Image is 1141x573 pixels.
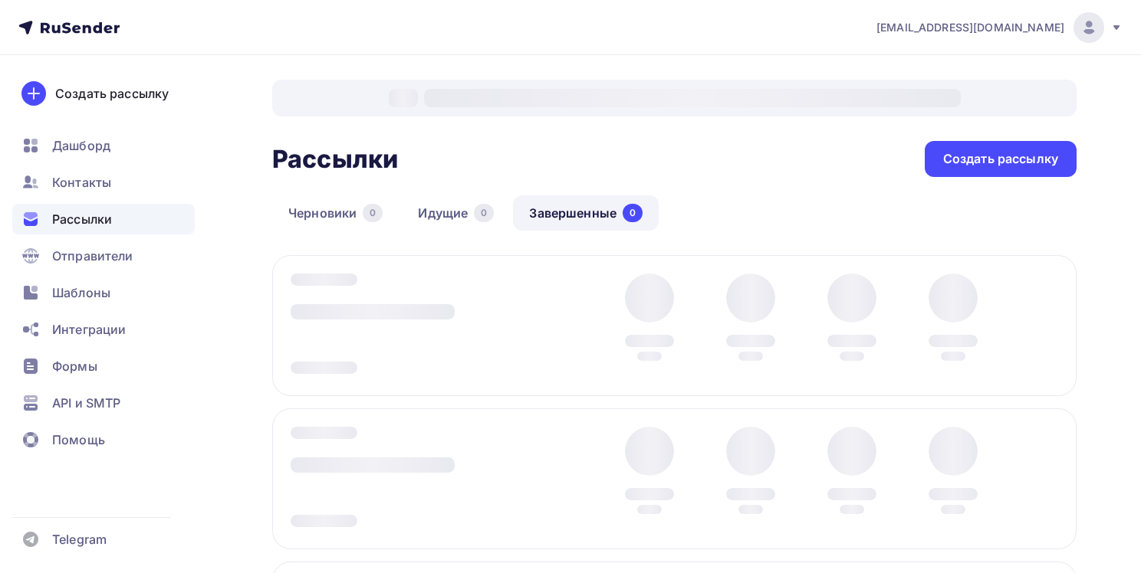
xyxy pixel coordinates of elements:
[52,210,112,228] span: Рассылки
[272,144,398,175] h2: Рассылки
[52,136,110,155] span: Дашборд
[402,195,510,231] a: Идущие0
[12,277,195,308] a: Шаблоны
[12,167,195,198] a: Контакты
[876,20,1064,35] span: [EMAIL_ADDRESS][DOMAIN_NAME]
[52,320,126,339] span: Интеграции
[876,12,1123,43] a: [EMAIL_ADDRESS][DOMAIN_NAME]
[12,241,195,271] a: Отправители
[52,247,133,265] span: Отправители
[12,130,195,161] a: Дашборд
[623,204,643,222] div: 0
[55,84,169,103] div: Создать рассылку
[943,150,1058,168] div: Создать рассылку
[363,204,383,222] div: 0
[52,357,97,375] span: Формы
[52,394,120,412] span: API и SMTP
[52,173,111,192] span: Контакты
[52,283,110,302] span: Шаблоны
[272,195,399,231] a: Черновики0
[474,204,494,222] div: 0
[12,351,195,381] a: Формы
[513,195,659,231] a: Завершенные0
[52,530,107,548] span: Telegram
[52,431,105,449] span: Помощь
[12,204,195,234] a: Рассылки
